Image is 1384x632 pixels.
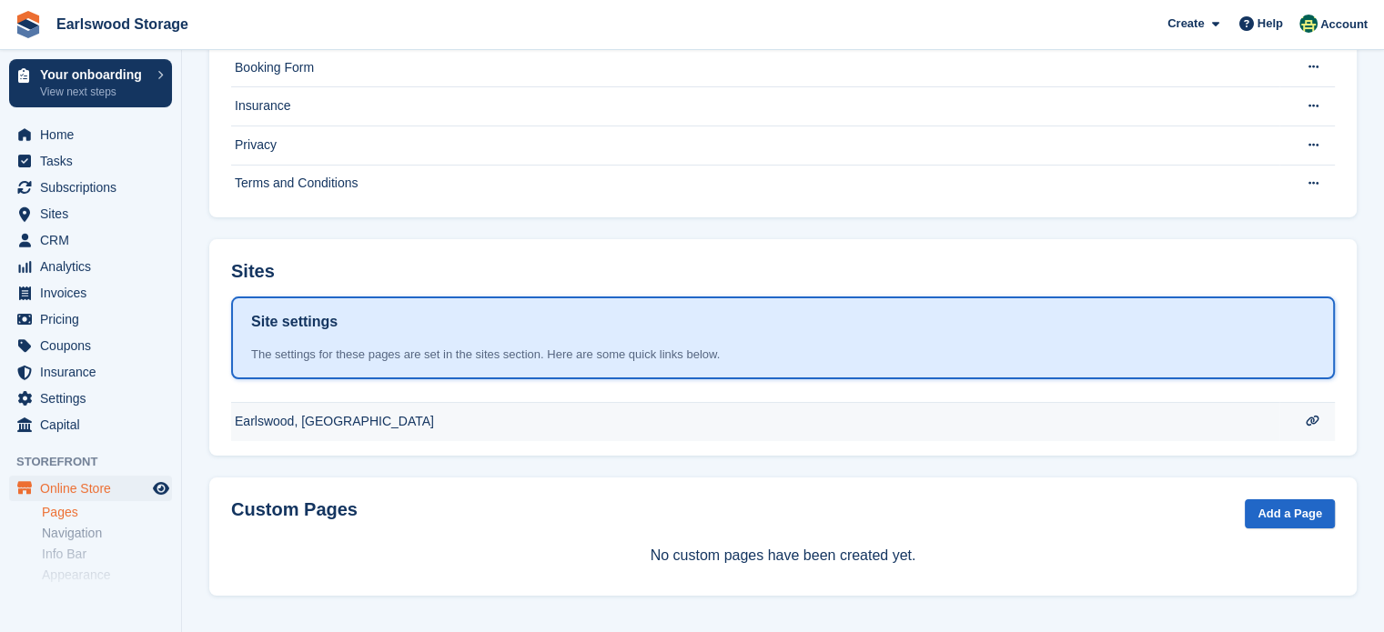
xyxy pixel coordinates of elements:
td: Earlswood, [GEOGRAPHIC_DATA] [231,403,1279,441]
a: Navigation [42,525,172,542]
td: Terms and Conditions [231,165,1279,203]
a: Pages [42,504,172,521]
a: menu [9,227,172,253]
span: Analytics [40,254,149,279]
span: Pricing [40,306,149,332]
span: Account [1320,15,1368,34]
a: menu [9,359,172,385]
span: Invoices [40,280,149,306]
h1: Site settings [251,311,338,333]
p: Your onboarding [40,68,148,81]
a: Earlswood Storage [49,9,196,39]
a: Your onboarding View next steps [9,59,172,107]
a: Pop-up Form [42,587,172,605]
a: menu [9,412,172,437]
td: Booking Form [231,48,1279,87]
h2: Sites [231,261,275,282]
span: Online Store [40,476,149,501]
div: The settings for these pages are set in the sites section. Here are some quick links below. [251,346,1315,364]
a: Info Bar [42,546,172,563]
a: Preview store [150,477,172,499]
h2: Custom Pages [231,499,358,520]
td: Insurance [231,87,1279,126]
img: Becky Watton [1299,15,1318,33]
a: menu [9,280,172,306]
a: Appearance [42,567,172,584]
a: menu [9,306,172,332]
a: menu [9,175,172,200]
span: Subscriptions [40,175,149,200]
p: No custom pages have been created yet. [231,545,1335,567]
span: Settings [40,386,149,411]
a: menu [9,254,172,279]
span: Help [1258,15,1283,33]
span: Home [40,122,149,147]
span: Storefront [16,453,181,471]
a: menu [9,476,172,501]
span: Sites [40,201,149,226]
a: menu [9,148,172,174]
a: Add a Page [1245,499,1335,529]
a: menu [9,201,172,226]
p: View next steps [40,84,148,100]
span: Capital [40,412,149,437]
a: menu [9,386,172,411]
span: Tasks [40,148,149,174]
span: Insurance [40,359,149,385]
span: Create [1167,15,1204,33]
a: menu [9,333,172,358]
span: CRM [40,227,149,253]
td: Privacy [231,125,1279,165]
span: Coupons [40,333,149,358]
a: menu [9,122,172,147]
img: stora-icon-8386f47178a22dfd0bd8f6a31ec36ba5ce8667c1dd55bd0f319d3a0aa187defe.svg [15,11,42,38]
